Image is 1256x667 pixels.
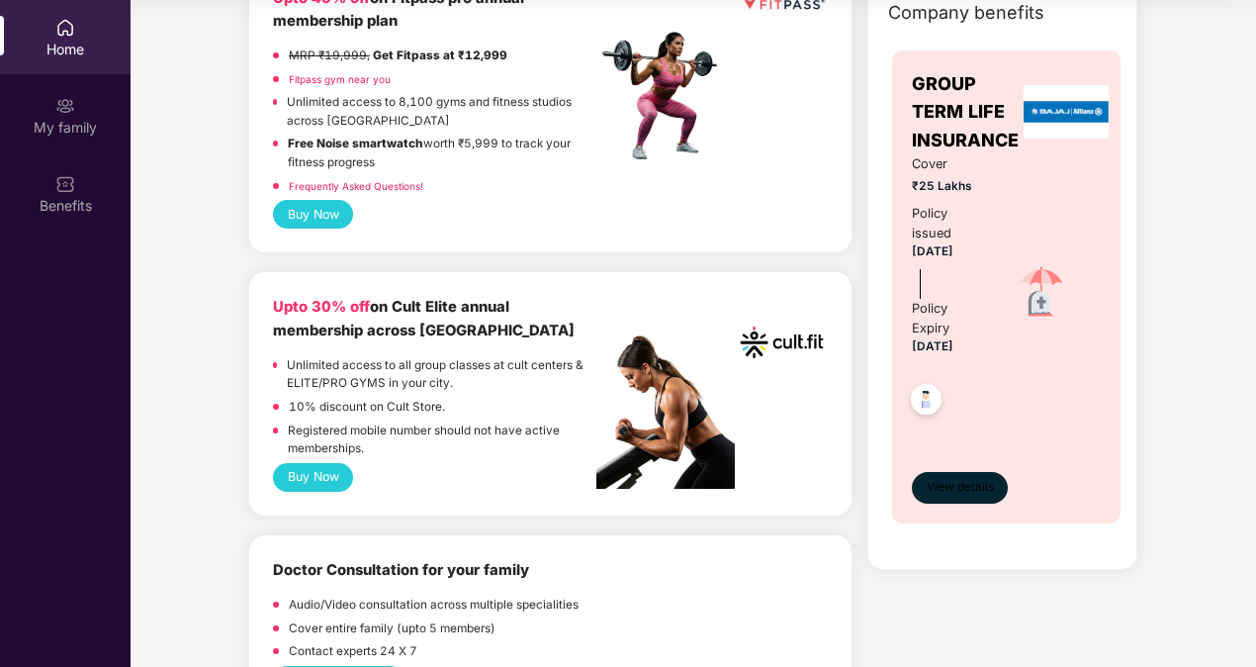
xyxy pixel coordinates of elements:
img: svg+xml;base64,PHN2ZyB4bWxucz0iaHR0cDovL3d3dy53My5vcmcvMjAwMC9zdmciIHdpZHRoPSI0OC45NDMiIGhlaWdodD... [902,378,950,427]
p: worth ₹5,999 to track your fitness progress [288,135,596,171]
p: Cover entire family (upto 5 members) [289,619,495,638]
b: Doctor Consultation for your family [273,561,529,579]
div: Policy Expiry [912,299,982,338]
b: Upto 30% off [273,298,370,316]
span: GROUP TERM LIFE INSURANCE [912,70,1019,154]
img: fpp.png [596,27,735,165]
div: Policy issued [912,204,982,243]
p: Unlimited access to 8,100 gyms and fitness studios across [GEOGRAPHIC_DATA] [287,93,596,130]
img: icon [1007,258,1076,328]
span: View details [927,478,994,497]
del: MRP ₹19,999, [289,48,370,62]
img: pc2.png [596,335,735,489]
img: cult.png [736,296,829,389]
img: insurerLogo [1024,85,1109,139]
strong: Free Noise smartwatch [288,137,423,150]
img: svg+xml;base64,PHN2ZyBpZD0iSG9tZSIgeG1sbnM9Imh0dHA6Ly93d3cudzMub3JnLzIwMDAvc3ZnIiB3aWR0aD0iMjAiIG... [55,18,75,38]
img: svg+xml;base64,PHN2ZyB3aWR0aD0iMjAiIGhlaWdodD0iMjAiIHZpZXdCb3g9IjAgMCAyMCAyMCIgZmlsbD0ibm9uZSIgeG... [55,96,75,116]
button: View details [912,472,1008,504]
span: [DATE] [912,244,953,258]
p: Audio/Video consultation across multiple specialities [289,596,579,615]
a: Frequently Asked Questions! [289,180,423,192]
span: [DATE] [912,339,953,353]
strong: Get Fitpass at ₹12,999 [373,48,507,62]
p: Unlimited access to all group classes at cult centers & ELITE/PRO GYMS in your city. [287,356,596,393]
a: Fitpass gym near you [289,73,391,85]
p: Contact experts 24 X 7 [289,642,417,661]
span: ₹25 Lakhs [912,177,982,196]
p: 10% discount on Cult Store. [289,398,445,417]
b: on Cult Elite annual membership across [GEOGRAPHIC_DATA] [273,298,575,338]
p: Registered mobile number should not have active memberships. [288,422,596,458]
button: Buy Now [273,200,353,229]
span: Cover [912,154,982,174]
img: svg+xml;base64,PHN2ZyBpZD0iQmVuZWZpdHMiIHhtbG5zPSJodHRwOi8vd3d3LnczLm9yZy8yMDAwL3N2ZyIgd2lkdGg9Ij... [55,174,75,194]
button: Buy Now [273,463,353,492]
